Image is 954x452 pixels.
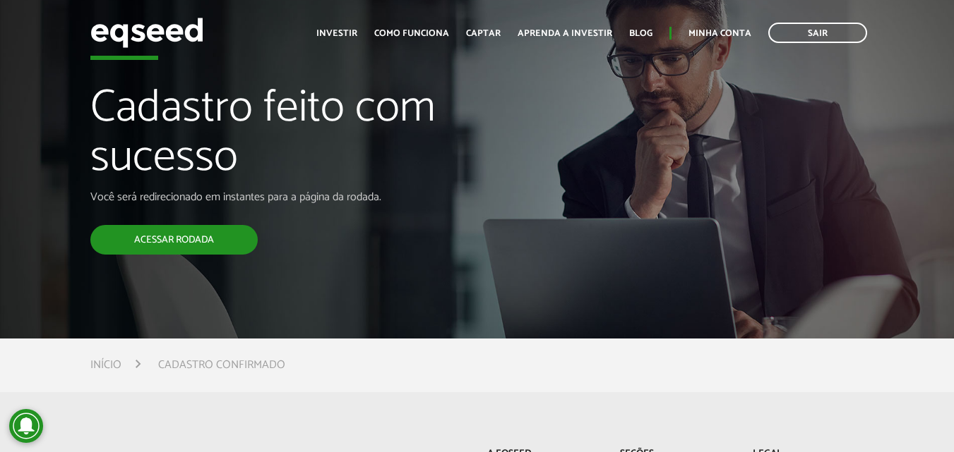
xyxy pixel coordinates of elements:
[374,29,449,38] a: Como funciona
[688,29,751,38] a: Minha conta
[518,29,612,38] a: Aprenda a investir
[629,29,652,38] a: Blog
[90,14,203,51] img: EqSeed
[316,29,357,38] a: Investir
[90,190,547,204] p: Você será redirecionado em instantes para a página da rodada.
[466,29,501,38] a: Captar
[90,360,121,371] a: Início
[768,23,867,43] a: Sair
[158,355,285,374] li: Cadastro confirmado
[90,225,258,255] a: Acessar rodada
[90,84,547,190] h1: Cadastro feito com sucesso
